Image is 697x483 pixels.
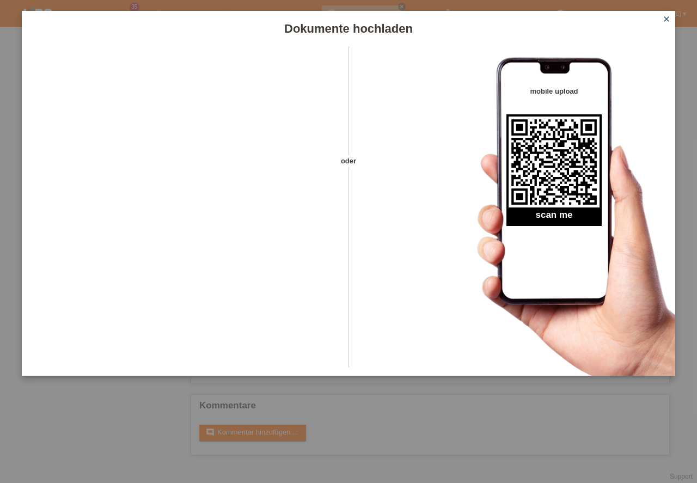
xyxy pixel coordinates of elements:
h4: mobile upload [506,87,602,95]
iframe: Upload [38,74,329,346]
span: oder [329,155,368,167]
h1: Dokumente hochladen [22,22,675,35]
a: close [659,14,674,26]
h2: scan me [506,210,602,226]
i: close [662,15,671,23]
